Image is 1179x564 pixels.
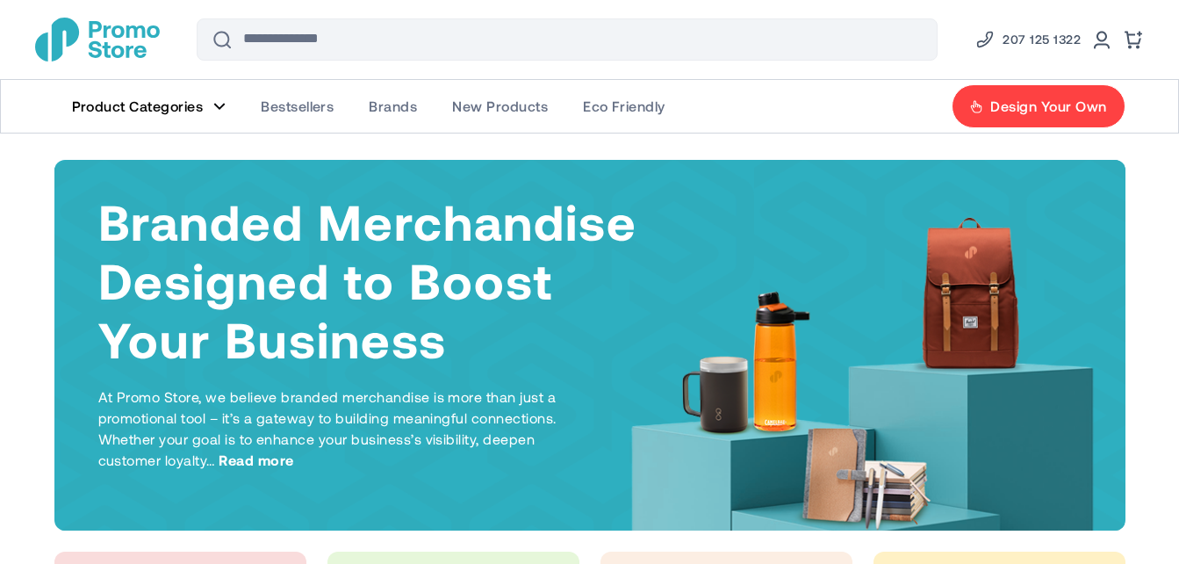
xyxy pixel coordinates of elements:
span: Brands [369,98,417,115]
img: Promotional Merchandise [35,18,160,61]
span: Product Categories [72,98,204,115]
a: New Products [435,80,565,133]
a: store logo [35,18,160,61]
a: Design Your Own [952,84,1125,128]
a: Brands [351,80,435,133]
a: Phone [974,29,1081,50]
span: New Products [452,98,548,115]
button: Search [201,18,243,61]
a: Bestsellers [243,80,351,133]
span: 207 125 1322 [1003,29,1081,50]
h1: Branded Merchandise Designed to Boost Your Business [98,192,639,369]
span: Design Your Own [990,98,1106,115]
span: At Promo Store, we believe branded merchandise is more than just a promotional tool – it’s a gate... [98,388,557,468]
a: Eco Friendly [565,80,683,133]
span: Read more [219,450,293,471]
span: Eco Friendly [583,98,665,115]
a: Product Categories [54,80,244,133]
span: Bestsellers [261,98,334,115]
